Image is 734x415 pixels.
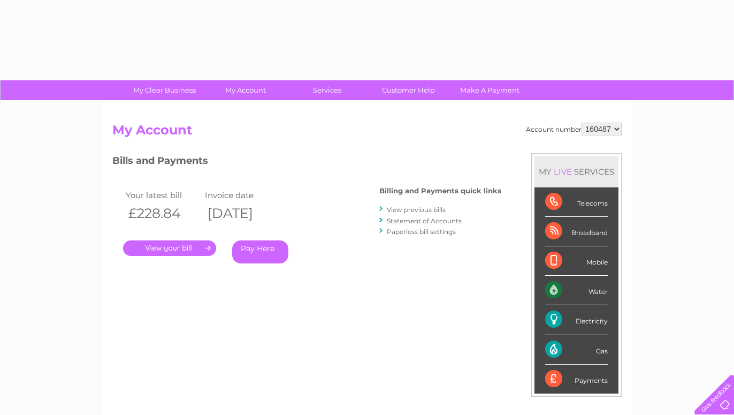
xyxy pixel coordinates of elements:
[387,228,456,236] a: Paperless bill settings
[545,246,608,276] div: Mobile
[526,123,622,135] div: Account number
[112,123,622,143] h2: My Account
[534,156,618,187] div: MY SERVICES
[387,217,462,225] a: Statement of Accounts
[123,188,202,202] td: Your latest bill
[123,202,202,224] th: £228.84
[283,80,371,100] a: Services
[232,240,288,263] a: Pay Here
[202,188,281,202] td: Invoice date
[379,187,501,195] h4: Billing and Payments quick links
[545,187,608,217] div: Telecoms
[123,240,216,256] a: .
[545,365,608,394] div: Payments
[545,276,608,305] div: Water
[202,80,290,100] a: My Account
[202,202,281,224] th: [DATE]
[545,335,608,365] div: Gas
[364,80,453,100] a: Customer Help
[387,206,446,214] a: View previous bills
[545,217,608,246] div: Broadband
[545,305,608,335] div: Electricity
[120,80,209,100] a: My Clear Business
[552,167,574,177] div: LIVE
[446,80,534,100] a: Make A Payment
[112,153,501,172] h3: Bills and Payments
